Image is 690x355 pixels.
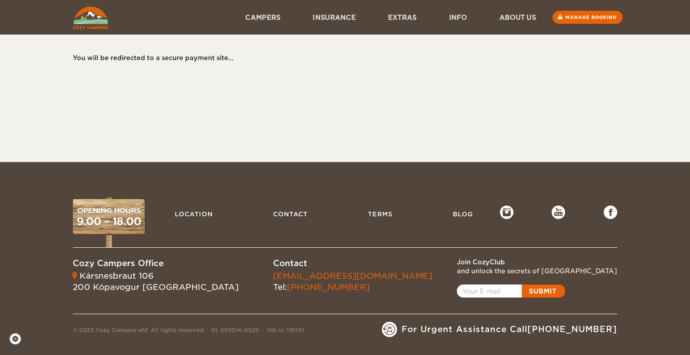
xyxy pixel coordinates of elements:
[73,7,108,29] img: Cozy Campers
[457,285,565,298] a: Open popup
[527,324,617,334] a: [PHONE_NUMBER]
[170,206,217,223] a: Location
[73,53,608,62] div: You will be redirected to a secure payment site...
[553,11,623,24] a: Manage booking
[287,282,370,292] a: [PHONE_NUMBER]
[457,258,617,267] div: Join CozyClub
[73,258,239,269] div: Cozy Campers Office
[73,270,239,293] div: Kársnesbraut 106 200 Kópavogur [GEOGRAPHIC_DATA]
[273,258,432,269] div: Contact
[73,326,304,337] div: © 2023 Cozy Campers ehf. All rights reserved Kt. 550514-0520 Vsk nr. 118741
[273,270,432,293] div: Tel:
[457,267,617,276] div: and unlock the secrets of [GEOGRAPHIC_DATA]
[402,324,617,335] span: For Urgent Assistance Call
[269,206,312,223] a: Contact
[9,333,27,345] a: Cookie settings
[363,206,397,223] a: Terms
[273,271,432,280] a: [EMAIL_ADDRESS][DOMAIN_NAME]
[448,206,478,223] a: Blog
